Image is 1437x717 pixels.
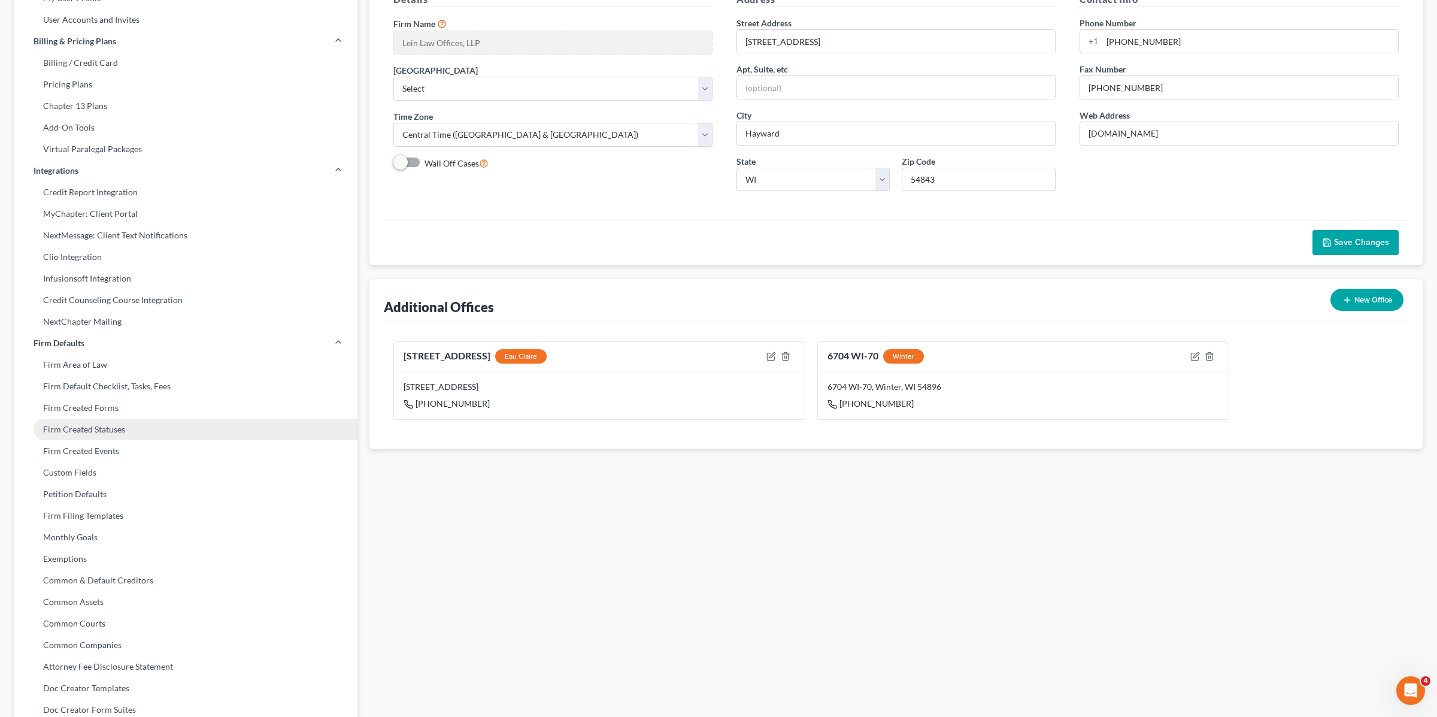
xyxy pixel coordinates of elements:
[1102,30,1398,53] input: Enter phone...
[14,354,357,376] a: Firm Area of Law
[883,349,924,364] div: Winter
[737,30,1055,53] input: Enter address...
[14,677,357,699] a: Doc Creator Templates
[14,613,357,634] a: Common Courts
[1330,289,1403,311] button: New Office
[14,160,357,181] a: Integrations
[14,31,357,52] a: Billing & Pricing Plans
[14,52,357,74] a: Billing / Credit Card
[827,349,924,364] div: 6704 WI-70
[1080,17,1136,29] label: Phone Number
[425,158,479,168] span: Wall Off Cases
[736,17,792,29] label: Street Address
[14,138,357,160] a: Virtual Paralegal Packages
[14,505,357,527] a: Firm Filing Templates
[14,397,357,419] a: Firm Created Forms
[394,31,712,54] input: Enter name...
[34,165,78,177] span: Integrations
[1312,230,1399,255] button: Save Changes
[1080,30,1102,53] div: +1
[736,155,756,168] label: State
[1334,237,1389,247] span: Save Changes
[14,117,357,138] a: Add-On Tools
[14,440,357,462] a: Firm Created Events
[737,76,1055,99] input: (optional)
[14,548,357,570] a: Exemptions
[14,527,357,548] a: Monthly Goals
[14,181,357,203] a: Credit Report Integration
[14,483,357,505] a: Petition Defaults
[393,64,478,77] label: [GEOGRAPHIC_DATA]
[14,419,357,440] a: Firm Created Statuses
[902,168,1055,192] input: XXXXX
[1080,109,1130,122] label: Web Address
[1396,676,1425,705] iframe: Intercom live chat
[736,109,751,122] label: City
[384,298,494,316] div: Additional Offices
[1080,122,1398,145] input: Enter web address....
[736,63,788,75] label: Apt, Suite, etc
[14,332,357,354] a: Firm Defaults
[14,268,357,289] a: Infusionsoft Integration
[1080,63,1126,75] label: Fax Number
[902,155,935,168] label: Zip Code
[14,376,357,397] a: Firm Default Checklist, Tasks, Fees
[14,570,357,591] a: Common & Default Creditors
[34,337,84,349] span: Firm Defaults
[827,381,1219,393] div: 6704 WI-70, Winter, WI 54896
[404,349,547,364] div: [STREET_ADDRESS]
[14,203,357,225] a: MyChapter: Client Portal
[14,656,357,677] a: Attorney Fee Disclosure Statement
[14,634,357,656] a: Common Companies
[14,289,357,311] a: Credit Counseling Course Integration
[404,381,795,393] div: [STREET_ADDRESS]
[14,311,357,332] a: NextChapter Mailing
[737,122,1055,145] input: Enter city...
[1421,676,1430,686] span: 4
[14,9,357,31] a: User Accounts and Invites
[495,349,547,364] div: Eau Claire
[34,35,116,47] span: Billing & Pricing Plans
[14,246,357,268] a: Clio Integration
[14,225,357,246] a: NextMessage: Client Text Notifications
[1080,76,1398,99] input: Enter fax...
[14,95,357,117] a: Chapter 13 Plans
[393,110,433,123] label: Time Zone
[14,462,357,483] a: Custom Fields
[839,398,914,409] span: [PHONE_NUMBER]
[14,591,357,613] a: Common Assets
[393,19,435,29] span: Firm Name
[416,398,490,409] span: [PHONE_NUMBER]
[14,74,357,95] a: Pricing Plans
